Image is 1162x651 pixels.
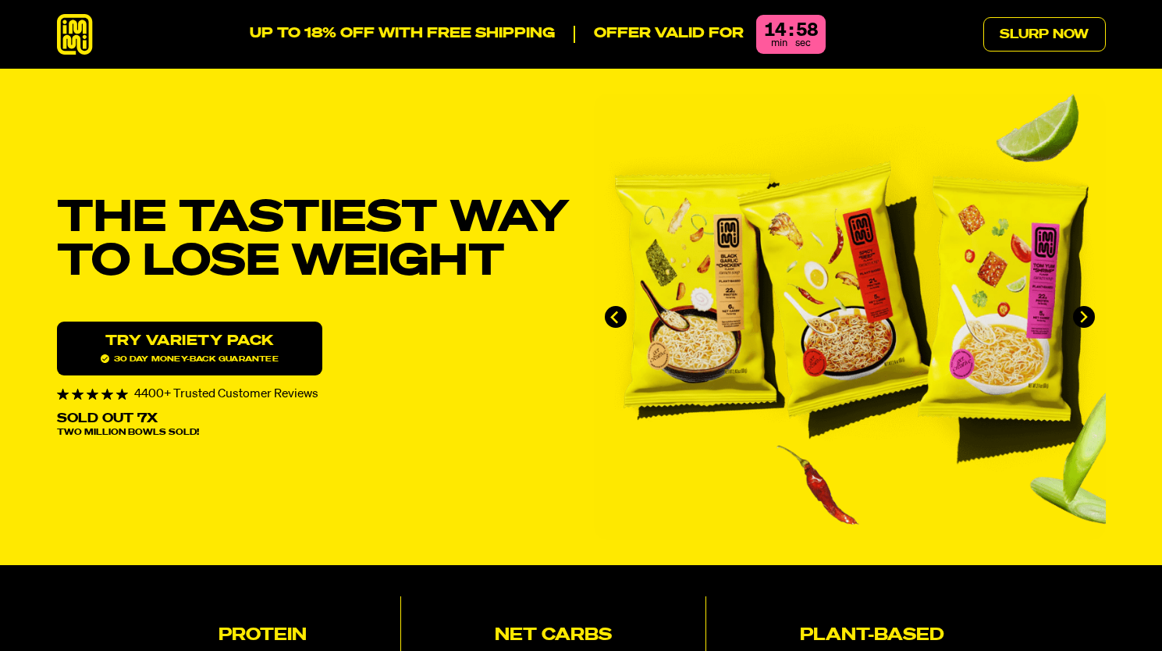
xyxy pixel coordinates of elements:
[574,26,744,43] p: Offer valid for
[57,388,569,400] div: 4400+ Trusted Customer Reviews
[1073,306,1095,328] button: Next slide
[594,94,1106,540] div: immi slideshow
[764,21,786,40] div: 14
[250,26,555,43] p: UP TO 18% OFF WITH FREE SHIPPING
[796,21,818,40] div: 58
[594,94,1106,540] li: 1 of 4
[219,628,307,645] h2: Protein
[101,354,279,363] span: 30 day money-back guarantee
[57,429,199,437] span: Two Million Bowls Sold!
[983,17,1106,52] a: Slurp Now
[57,322,322,375] a: Try variety Pack30 day money-back guarantee
[795,38,811,48] span: sec
[57,197,569,284] h1: THE TASTIEST WAY TO LOSE WEIGHT
[605,306,627,328] button: Go to last slide
[57,413,158,425] p: Sold Out 7X
[789,21,793,40] div: :
[800,628,944,645] h2: Plant-based
[771,38,787,48] span: min
[495,628,612,645] h2: Net Carbs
